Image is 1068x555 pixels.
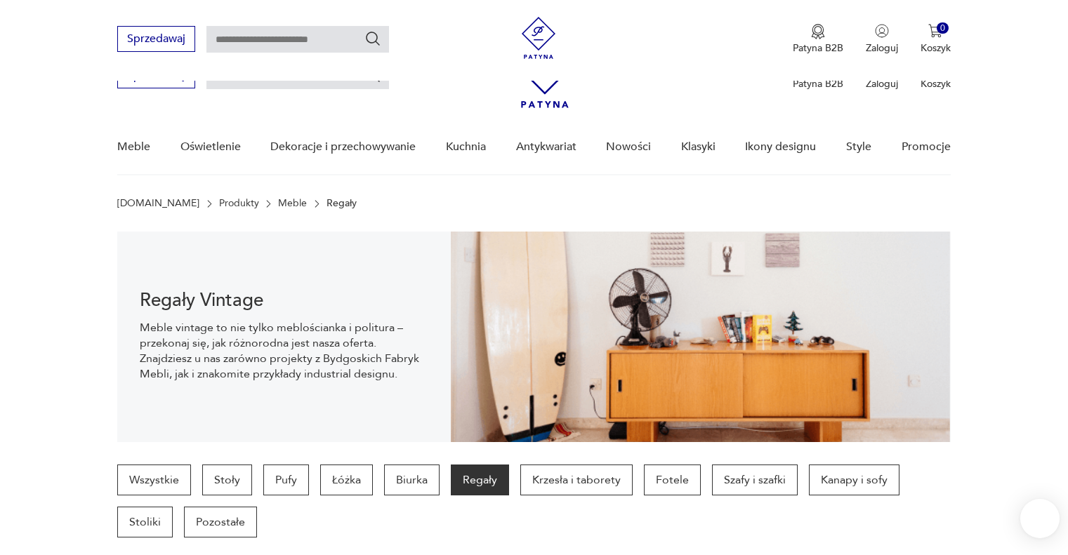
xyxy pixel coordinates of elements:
p: Zaloguj [866,41,898,55]
a: Promocje [902,120,951,174]
a: Ikony designu [745,120,816,174]
a: Krzesła i taborety [520,464,633,495]
img: dff48e7735fce9207bfd6a1aaa639af4.png [451,232,951,442]
a: Fotele [644,464,701,495]
button: Sprzedawaj [117,26,195,52]
p: Patyna B2B [793,77,843,91]
a: Pufy [263,464,309,495]
a: [DOMAIN_NAME] [117,198,199,209]
p: Koszyk [921,77,951,91]
img: Ikona medalu [811,24,825,39]
h1: Regały Vintage [140,292,428,309]
a: Kuchnia [446,120,486,174]
p: Koszyk [921,41,951,55]
a: Łóżka [320,464,373,495]
a: Regały [451,464,509,495]
a: Nowości [606,120,651,174]
a: Meble [278,198,307,209]
a: Szafy i szafki [712,464,798,495]
a: Kanapy i sofy [809,464,899,495]
a: Antykwariat [516,120,576,174]
p: Zaloguj [866,77,898,91]
a: Biurka [384,464,440,495]
p: Regały [327,198,357,209]
a: Ikona medaluPatyna B2B [793,24,843,55]
img: Ikona koszyka [928,24,942,38]
a: Wszystkie [117,464,191,495]
iframe: Smartsupp widget button [1020,499,1060,538]
button: 0Koszyk [921,24,951,55]
a: Pozostałe [184,507,257,537]
button: Szukaj [364,30,381,47]
button: Patyna B2B [793,24,843,55]
button: Zaloguj [866,24,898,55]
img: Ikonka użytkownika [875,24,889,38]
a: Sprzedawaj [117,35,195,45]
div: 0 [937,22,949,34]
p: Patyna B2B [793,41,843,55]
a: Meble [117,120,150,174]
a: Dekoracje i przechowywanie [270,120,416,174]
a: Produkty [219,198,259,209]
p: Meble vintage to nie tylko meblościanka i politura – przekonaj się, jak różnorodna jest nasza ofe... [140,320,428,382]
img: Patyna - sklep z meblami i dekoracjami vintage [517,17,560,59]
a: Stoliki [117,507,173,537]
a: Stoły [202,464,252,495]
a: Klasyki [681,120,716,174]
a: Sprzedawaj [117,72,195,81]
a: Style [846,120,871,174]
a: Oświetlenie [180,120,241,174]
